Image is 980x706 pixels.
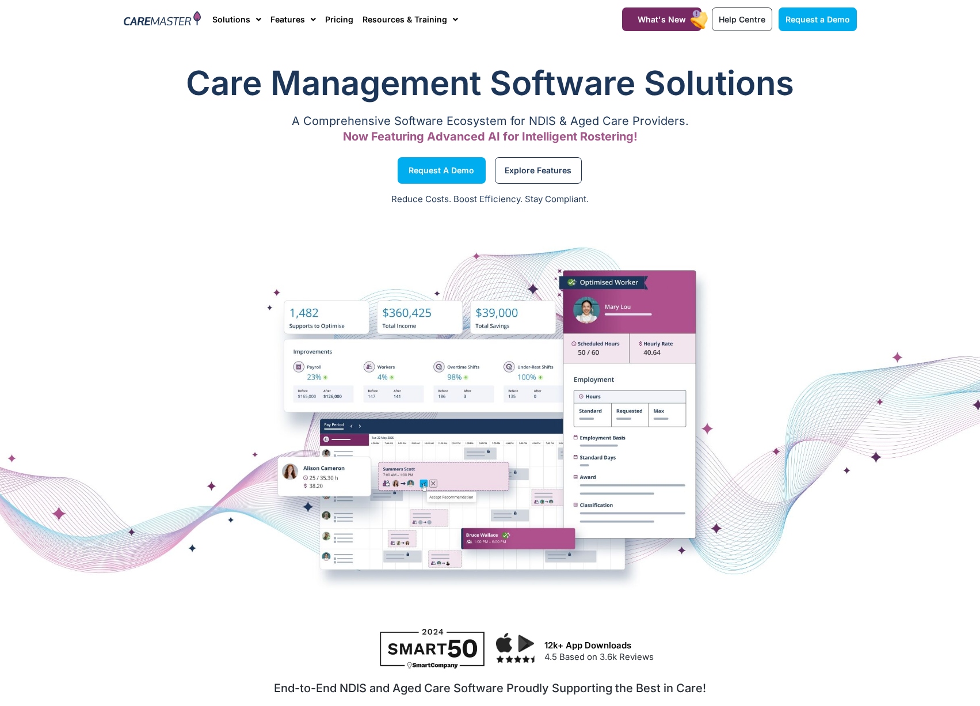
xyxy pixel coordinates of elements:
span: Now Featuring Advanced AI for Intelligent Rostering! [343,130,638,143]
p: Reduce Costs. Boost Efficiency. Stay Compliant. [7,193,973,206]
h2: End-to-End NDIS and Aged Care Software Proudly Supporting the Best in Care! [131,681,850,695]
a: Request a Demo [398,157,486,184]
h3: 12k+ App Downloads [544,640,851,651]
a: Help Centre [712,7,772,31]
h1: Care Management Software Solutions [124,60,857,106]
span: Request a Demo [785,14,850,24]
a: Request a Demo [779,7,857,31]
p: A Comprehensive Software Ecosystem for NDIS & Aged Care Providers. [124,117,857,125]
span: Explore Features [505,168,571,173]
span: Request a Demo [409,168,474,173]
img: CareMaster Logo [124,11,201,28]
a: What's New [622,7,701,31]
span: Help Centre [719,14,765,24]
a: Explore Features [495,157,582,184]
span: What's New [638,14,686,24]
p: 4.5 Based on 3.6k Reviews [544,651,851,664]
